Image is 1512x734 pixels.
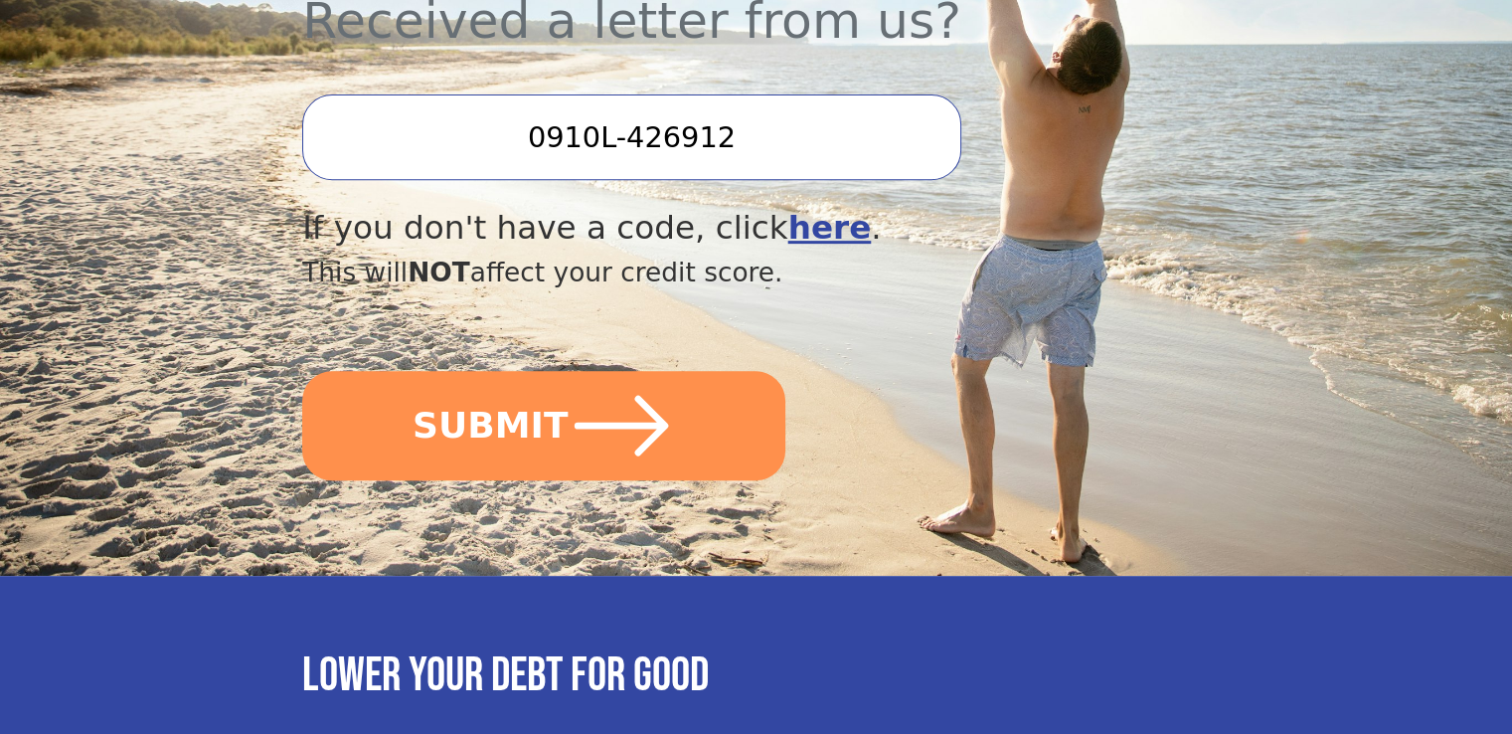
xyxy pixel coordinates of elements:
div: If you don't have a code, click . [302,204,1074,253]
a: here [788,209,872,247]
span: NOT [408,257,470,287]
input: Enter your Offer Code: [302,94,960,180]
button: SUBMIT [302,371,785,480]
h3: Lower your debt for good [302,647,1210,705]
div: This will affect your credit score. [302,253,1074,292]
